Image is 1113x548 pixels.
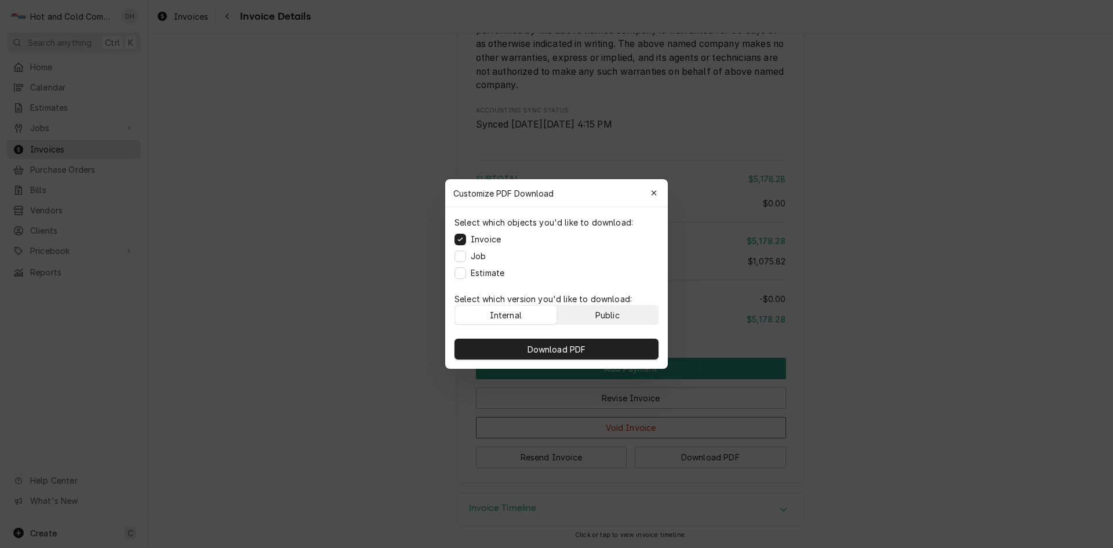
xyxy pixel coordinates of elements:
[454,216,633,228] p: Select which objects you'd like to download:
[490,309,522,321] div: Internal
[454,293,659,305] p: Select which version you'd like to download:
[471,267,504,279] label: Estimate
[595,309,620,321] div: Public
[471,250,486,262] label: Job
[471,233,501,245] label: Invoice
[454,339,659,360] button: Download PDF
[445,179,668,207] div: Customize PDF Download
[525,343,588,355] span: Download PDF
